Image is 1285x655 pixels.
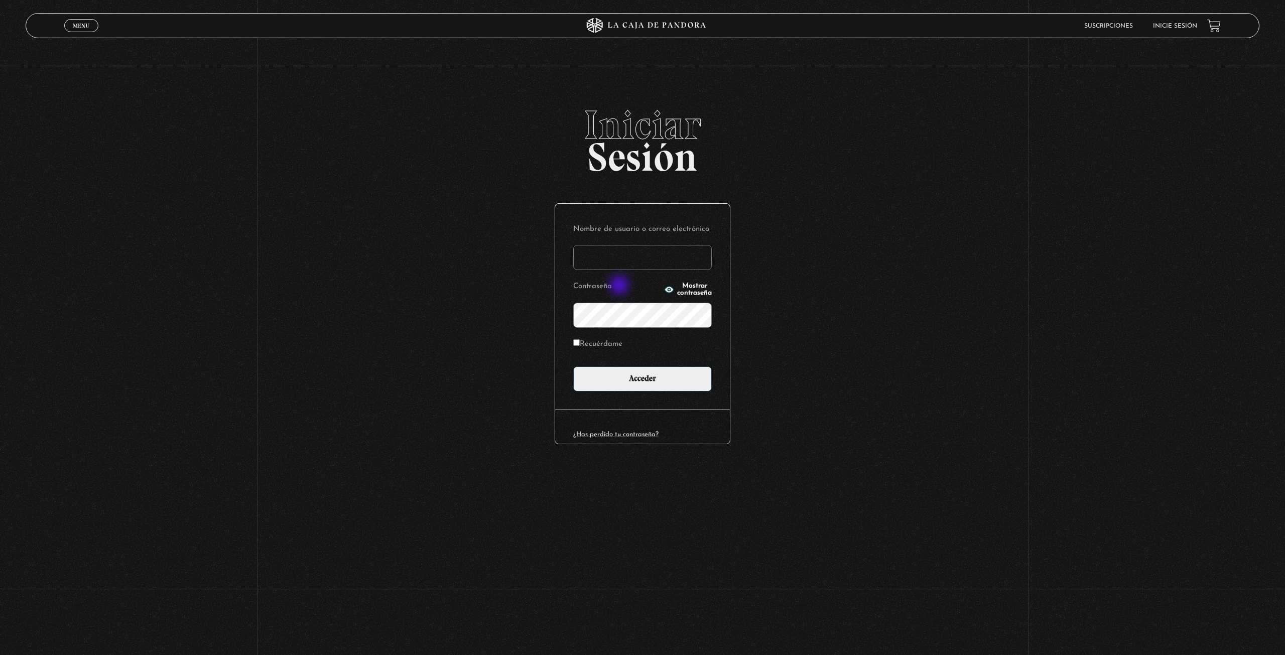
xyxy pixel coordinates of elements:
[1207,19,1221,33] a: View your shopping cart
[26,105,1259,145] span: Iniciar
[677,283,712,297] span: Mostrar contraseña
[664,283,712,297] button: Mostrar contraseña
[1084,23,1133,29] a: Suscripciones
[573,431,659,438] a: ¿Has perdido tu contraseña?
[573,222,712,237] label: Nombre de usuario o correo electrónico
[573,337,622,352] label: Recuérdame
[26,105,1259,169] h2: Sesión
[70,31,93,38] span: Cerrar
[73,23,89,29] span: Menu
[573,366,712,391] input: Acceder
[1153,23,1197,29] a: Inicie sesión
[573,339,580,346] input: Recuérdame
[573,279,661,295] label: Contraseña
